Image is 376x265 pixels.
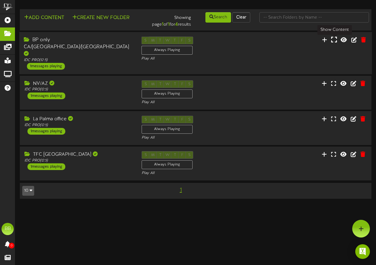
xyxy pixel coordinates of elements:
[141,46,193,55] div: Always Playing
[24,80,132,87] div: NV/AZ
[205,12,231,23] button: Search
[142,89,193,98] div: Always Playing
[168,22,170,27] strong: 1
[24,87,132,92] div: IDC PRO ( 12:5 )
[136,12,196,28] div: Showing page of for results
[24,37,132,58] div: BP only CA/[GEOGRAPHIC_DATA]/[GEOGRAPHIC_DATA]
[142,171,250,176] div: Play All
[142,100,250,105] div: Play All
[9,243,14,249] span: 0
[70,14,131,22] button: Create New Folder
[24,116,132,123] div: La Palma office
[22,14,66,22] button: Add Content
[142,160,193,169] div: Always Playing
[142,125,193,134] div: Always Playing
[27,93,65,99] div: 1 messages playing
[27,63,65,70] div: 1 messages playing
[27,128,65,135] div: 1 messages playing
[355,244,370,259] div: Open Intercom Messenger
[162,22,164,27] strong: 1
[24,158,132,163] div: IDC PRO ( 12:5 )
[259,12,369,23] input: -- Search Folders by Name --
[142,135,250,140] div: Play All
[141,56,250,61] div: Play All
[24,57,132,63] div: IDC PRO ( 12:5 )
[232,12,250,23] button: Clear
[178,187,183,194] span: 1
[175,22,178,27] strong: 4
[24,151,132,158] div: TFC [GEOGRAPHIC_DATA]
[27,163,65,170] div: 1 messages playing
[22,186,34,196] button: 10
[24,123,132,128] div: IDC PRO ( 12:5 )
[2,223,14,235] div: BB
